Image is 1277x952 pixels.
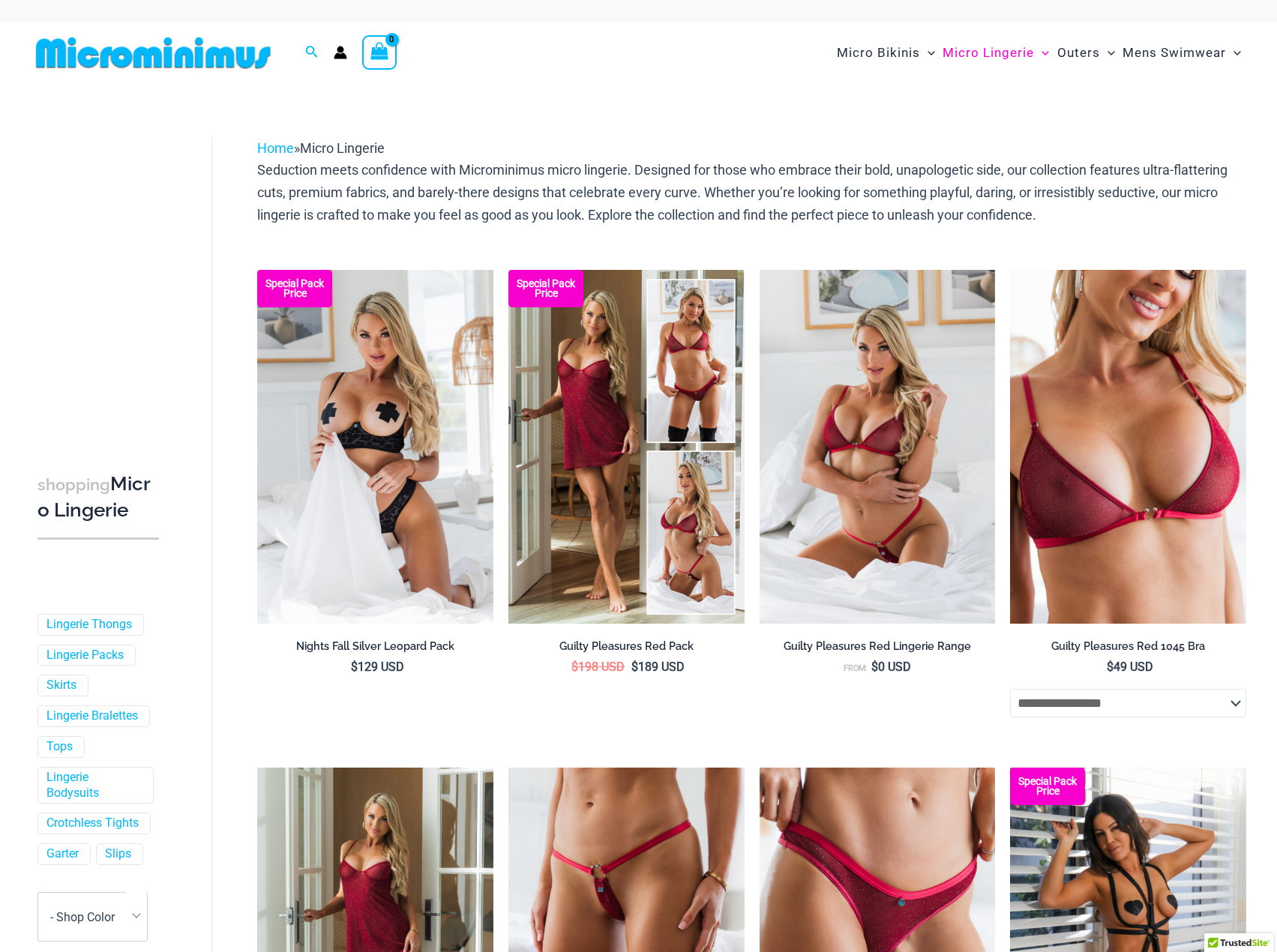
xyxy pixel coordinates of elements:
[46,770,142,801] a: Lingerie Bodysuits
[46,816,139,831] a: Crotchless Tights
[1107,660,1153,674] bdi: 49 USD
[46,678,76,693] a: Skirts
[844,663,868,673] span: From:
[920,34,935,72] span: Menu Toggle
[1034,34,1049,72] span: Menu Toggle
[257,639,493,659] a: Nights Fall Silver Leopard Pack
[1010,639,1246,659] a: Guilty Pleasures Red 1045 Bra
[257,279,332,298] b: Special Pack Price
[1010,270,1246,624] img: Guilty Pleasures Red 1045 Bra 01
[760,270,996,624] img: Guilty Pleasures Red 1045 Bra 689 Micro 05
[46,739,73,755] a: Tops
[1010,777,1085,796] b: Special Pack Price
[1054,30,1119,76] a: OutersMenu ToggleMenu Toggle
[30,36,277,70] img: MM SHOP LOGO FLAT
[46,648,124,663] a: Lingerie Packs
[351,660,404,674] bdi: 129 USD
[508,270,745,624] a: Guilty Pleasures Red Collection Pack F Guilty Pleasures Red Collection Pack BGuilty Pleasures Red...
[508,279,583,298] b: Special Pack Price
[1226,34,1241,72] span: Menu Toggle
[46,617,132,633] a: Lingerie Thongs
[50,910,115,924] span: - Shop Color
[105,846,131,862] a: Slips
[37,125,172,425] iframe: TrustedSite Certified
[631,660,638,674] span: $
[508,270,745,624] img: Guilty Pleasures Red Collection Pack F
[37,892,148,942] span: - Shop Color
[871,660,911,674] bdi: 0 USD
[833,30,939,76] a: Micro BikinisMenu ToggleMenu Toggle
[37,472,159,523] h3: Micro Lingerie
[257,639,493,654] h2: Nights Fall Silver Leopard Pack
[939,30,1053,76] a: Micro LingerieMenu ToggleMenu Toggle
[46,846,79,862] a: Garter
[760,639,996,659] a: Guilty Pleasures Red Lingerie Range
[631,660,685,674] bdi: 189 USD
[334,46,347,59] a: Account icon link
[257,159,1246,226] p: Seduction meets confidence with Microminimus micro lingerie. Designed for those who embrace their...
[257,140,294,156] a: Home
[1010,270,1246,624] a: Guilty Pleasures Red 1045 Bra 01Guilty Pleasures Red 1045 Bra 02Guilty Pleasures Red 1045 Bra 02
[1107,660,1114,674] span: $
[1123,34,1226,72] span: Mens Swimwear
[831,28,1247,78] nav: Site Navigation
[871,660,878,674] span: $
[38,893,147,941] span: - Shop Color
[1100,34,1115,72] span: Menu Toggle
[1057,34,1100,72] span: Outers
[300,140,385,156] span: Micro Lingerie
[760,270,996,624] a: Guilty Pleasures Red 1045 Bra 689 Micro 05Guilty Pleasures Red 1045 Bra 689 Micro 06Guilty Pleasu...
[571,660,578,674] span: $
[257,270,493,624] a: Nights Fall Silver Leopard 1036 Bra 6046 Thong 09v2 Nights Fall Silver Leopard 1036 Bra 6046 Thon...
[257,270,493,624] img: Nights Fall Silver Leopard 1036 Bra 6046 Thong 09v2
[257,140,385,156] span: »
[351,660,358,674] span: $
[46,708,138,724] a: Lingerie Bralettes
[37,475,110,494] span: shopping
[305,43,319,62] a: Search icon link
[1010,639,1246,654] h2: Guilty Pleasures Red 1045 Bra
[760,639,996,654] h2: Guilty Pleasures Red Lingerie Range
[837,34,920,72] span: Micro Bikinis
[571,660,625,674] bdi: 198 USD
[362,35,397,70] a: View Shopping Cart, empty
[943,34,1034,72] span: Micro Lingerie
[508,639,745,659] a: Guilty Pleasures Red Pack
[508,639,745,654] h2: Guilty Pleasures Red Pack
[1119,30,1245,76] a: Mens SwimwearMenu ToggleMenu Toggle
